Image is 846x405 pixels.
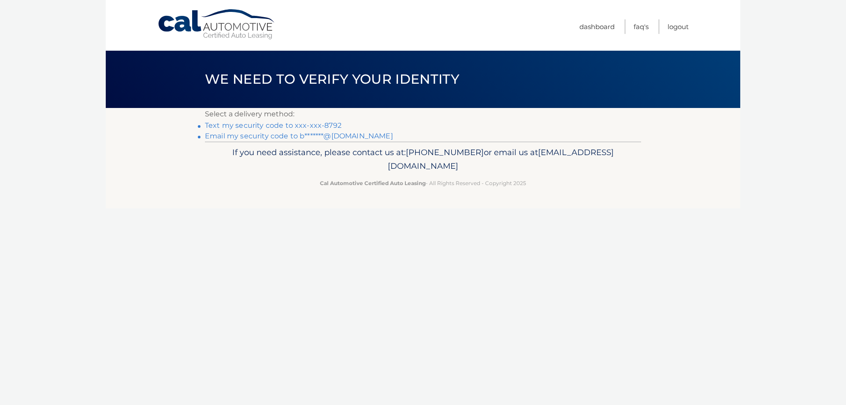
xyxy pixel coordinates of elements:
p: Select a delivery method: [205,108,641,120]
a: Logout [668,19,689,34]
span: We need to verify your identity [205,71,459,87]
p: If you need assistance, please contact us at: or email us at [211,145,635,174]
a: Cal Automotive [157,9,276,40]
a: FAQ's [634,19,649,34]
a: Text my security code to xxx-xxx-8792 [205,121,341,130]
a: Dashboard [579,19,615,34]
strong: Cal Automotive Certified Auto Leasing [320,180,426,186]
a: Email my security code to b*******@[DOMAIN_NAME] [205,132,393,140]
p: - All Rights Reserved - Copyright 2025 [211,178,635,188]
span: [PHONE_NUMBER] [406,147,484,157]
